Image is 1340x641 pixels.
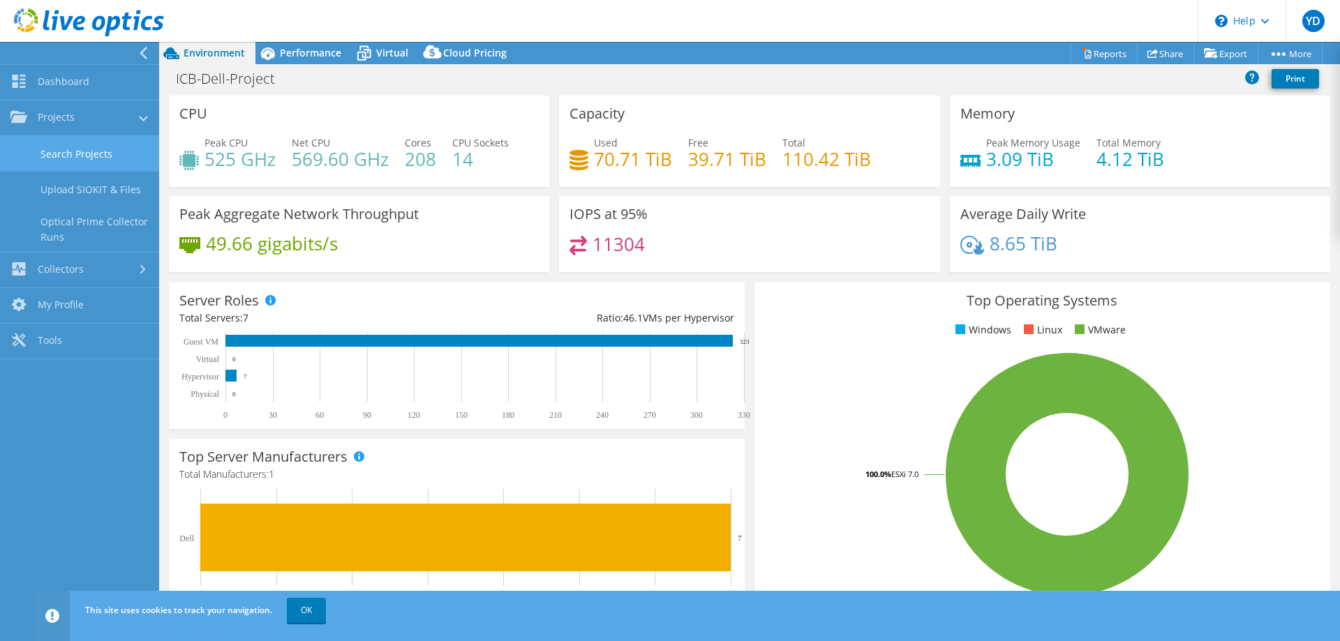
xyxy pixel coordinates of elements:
[960,106,1015,121] h3: Memory
[782,136,805,149] span: Total
[782,151,871,167] h4: 110.42 TiB
[1137,43,1194,64] a: Share
[244,373,247,380] text: 7
[196,354,220,364] text: Virtual
[315,410,324,420] text: 60
[1215,15,1228,27] svg: \n
[179,449,348,465] h3: Top Server Manufacturers
[280,46,341,59] span: Performance
[643,410,656,420] text: 270
[223,410,228,420] text: 0
[1193,43,1258,64] a: Export
[1096,151,1164,167] h4: 4.12 TiB
[184,46,245,59] span: Environment
[738,534,742,542] text: 7
[292,136,330,149] span: Net CPU
[232,391,236,398] text: 0
[179,310,456,326] div: Total Servers:
[292,151,389,167] h4: 569.60 GHz
[1258,43,1323,64] a: More
[170,71,297,86] h1: ICB-Dell-Project
[179,206,419,222] h3: Peak Aggregate Network Throughput
[986,151,1080,167] h4: 3.09 TiB
[206,236,338,251] h4: 49.66 gigabits/s
[623,311,643,324] span: 46.1
[594,136,618,149] span: Used
[690,410,703,420] text: 300
[179,293,259,308] h3: Server Roles
[269,410,277,420] text: 30
[443,46,507,59] span: Cloud Pricing
[1096,136,1161,149] span: Total Memory
[740,338,750,345] text: 323
[204,136,248,149] span: Peak CPU
[1272,69,1319,89] a: Print
[184,337,218,347] text: Guest VM
[1020,322,1062,338] li: Linux
[287,598,326,623] a: OK
[986,136,1080,149] span: Peak Memory Usage
[179,534,194,543] text: Dell
[269,467,274,481] span: 1
[452,136,509,149] span: CPU Sockets
[456,310,734,326] div: Ratio: VMs per Hypervisor
[376,46,408,59] span: Virtual
[688,136,708,149] span: Free
[960,206,1086,222] h3: Average Daily Write
[204,151,276,167] h4: 525 GHz
[452,151,509,167] h4: 14
[502,410,514,420] text: 180
[191,389,219,399] text: Physical
[405,151,436,167] h4: 208
[363,410,371,420] text: 90
[243,311,248,324] span: 7
[865,469,891,479] tspan: 100.0%
[232,356,236,363] text: 0
[593,236,645,252] h4: 11304
[765,293,1320,308] h3: Top Operating Systems
[569,206,648,222] h3: IOPS at 95%
[1302,10,1325,32] span: YD
[594,151,672,167] h4: 70.71 TiB
[688,151,766,167] h4: 39.71 TiB
[405,136,431,149] span: Cores
[179,106,207,121] h3: CPU
[596,410,609,420] text: 240
[549,410,562,420] text: 210
[990,236,1057,251] h4: 8.65 TiB
[1071,322,1126,338] li: VMware
[738,410,750,420] text: 330
[408,410,420,420] text: 120
[569,106,625,121] h3: Capacity
[455,410,468,420] text: 150
[952,322,1011,338] li: Windows
[179,467,734,482] h4: Total Manufacturers:
[891,469,918,479] tspan: ESXi 7.0
[1071,43,1138,64] a: Reports
[85,604,272,616] span: This site uses cookies to track your navigation.
[181,372,219,382] text: Hypervisor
